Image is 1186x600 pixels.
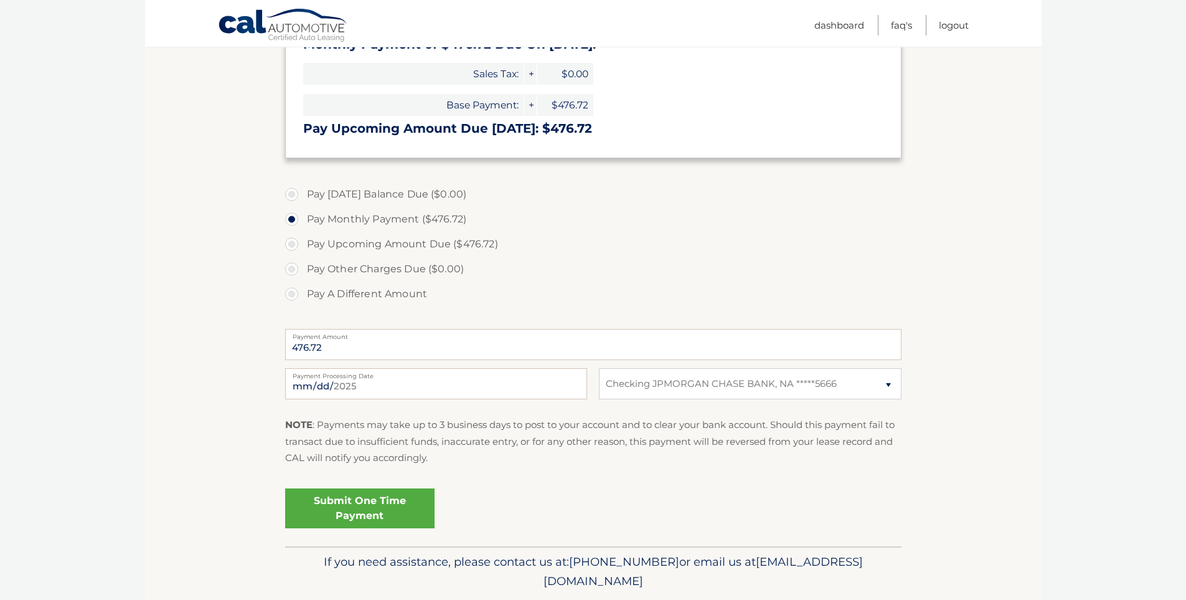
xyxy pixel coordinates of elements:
span: + [524,63,537,85]
a: Cal Automotive [218,8,349,44]
label: Pay Other Charges Due ($0.00) [285,257,901,282]
p: : Payments may take up to 3 business days to post to your account and to clear your bank account.... [285,417,901,466]
label: Pay A Different Amount [285,282,901,307]
label: Pay Monthly Payment ($476.72) [285,207,901,232]
span: $0.00 [537,63,593,85]
span: [PHONE_NUMBER] [569,555,679,569]
strong: NOTE [285,419,313,431]
a: Logout [939,15,969,36]
label: Pay Upcoming Amount Due ($476.72) [285,232,901,257]
input: Payment Amount [285,329,901,360]
span: Base Payment: [303,94,524,116]
label: Payment Amount [285,329,901,339]
span: $476.72 [537,94,593,116]
p: If you need assistance, please contact us at: or email us at [293,552,893,592]
span: Sales Tax: [303,63,524,85]
label: Payment Processing Date [285,368,587,378]
span: + [524,94,537,116]
h3: Pay Upcoming Amount Due [DATE]: $476.72 [303,121,883,136]
label: Pay [DATE] Balance Due ($0.00) [285,182,901,207]
input: Payment Date [285,368,587,399]
a: FAQ's [891,15,912,36]
a: Dashboard [814,15,864,36]
a: Submit One Time Payment [285,488,435,528]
